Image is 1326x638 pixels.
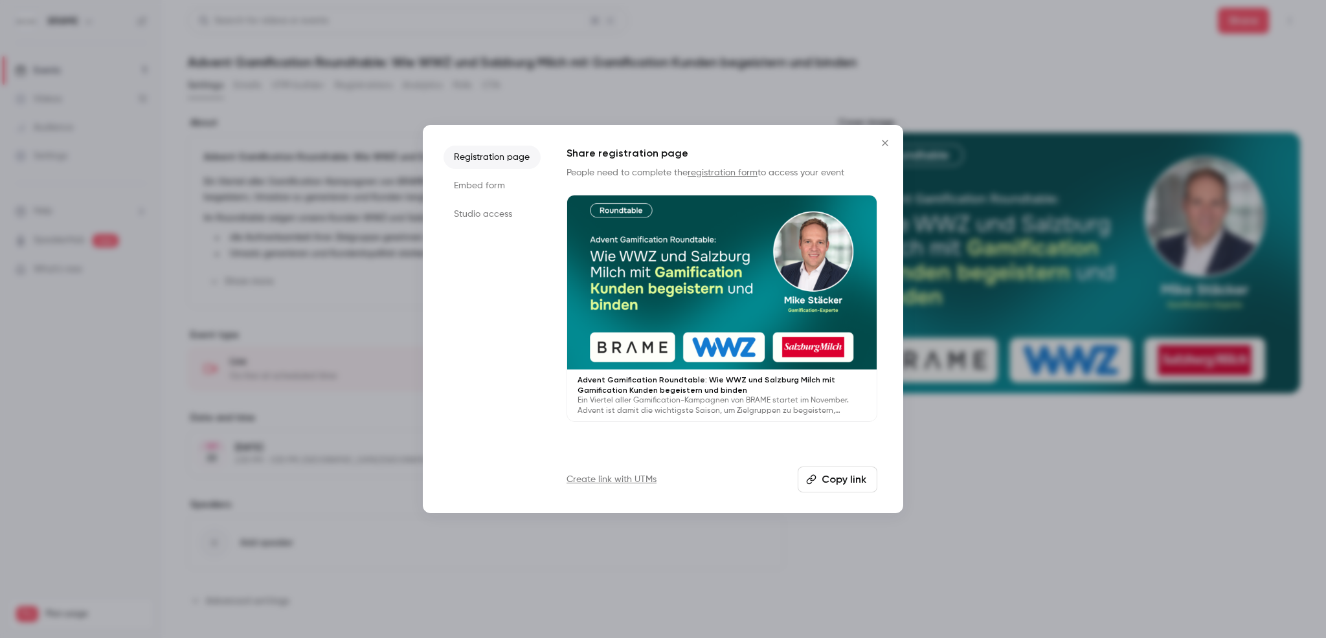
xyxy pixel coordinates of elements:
li: Registration page [444,146,541,169]
p: Advent Gamification Roundtable: Wie WWZ und Salzburg Milch mit Gamification Kunden begeistern und... [578,375,866,395]
button: Close [872,130,898,156]
li: Embed form [444,174,541,197]
button: Copy link [798,467,877,492]
h1: Share registration page [567,146,877,161]
a: registration form [688,168,758,177]
a: Advent Gamification Roundtable: Wie WWZ und Salzburg Milch mit Gamification Kunden begeistern und... [567,195,877,422]
p: People need to complete the to access your event [567,166,877,179]
a: Create link with UTMs [567,473,657,486]
li: Studio access [444,203,541,226]
p: Ein Viertel aller Gamification-Kampagnen von BRAME startet im November. Advent ist damit die wich... [578,395,866,416]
